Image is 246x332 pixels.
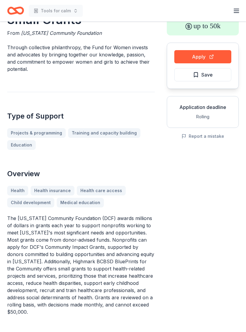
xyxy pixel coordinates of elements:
p: The [US_STATE] Community Foundation (DCF) awards millions of dollars in grants each year to suppo... [7,215,155,315]
button: Save [174,68,231,81]
button: Tools for calm [29,5,83,17]
span: Save [201,71,213,79]
div: Application deadline [172,104,234,111]
a: Home [7,4,24,18]
h2: Type of Support [7,111,155,121]
a: Training and capacity building [68,128,140,138]
a: Education [7,140,36,150]
div: From [7,29,155,37]
a: Projects & programming [7,128,66,138]
h2: Overview [7,169,155,179]
p: Through collective philanthropy, the Fund for Women invests and advocates by bringing together ou... [7,44,155,73]
span: Tools for calm [41,7,71,14]
button: Apply [174,50,231,63]
div: up to 50k [167,16,239,35]
div: Rolling [172,113,234,120]
button: Report a mistake [181,133,224,140]
span: [US_STATE] Community Foundation [21,30,102,36]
